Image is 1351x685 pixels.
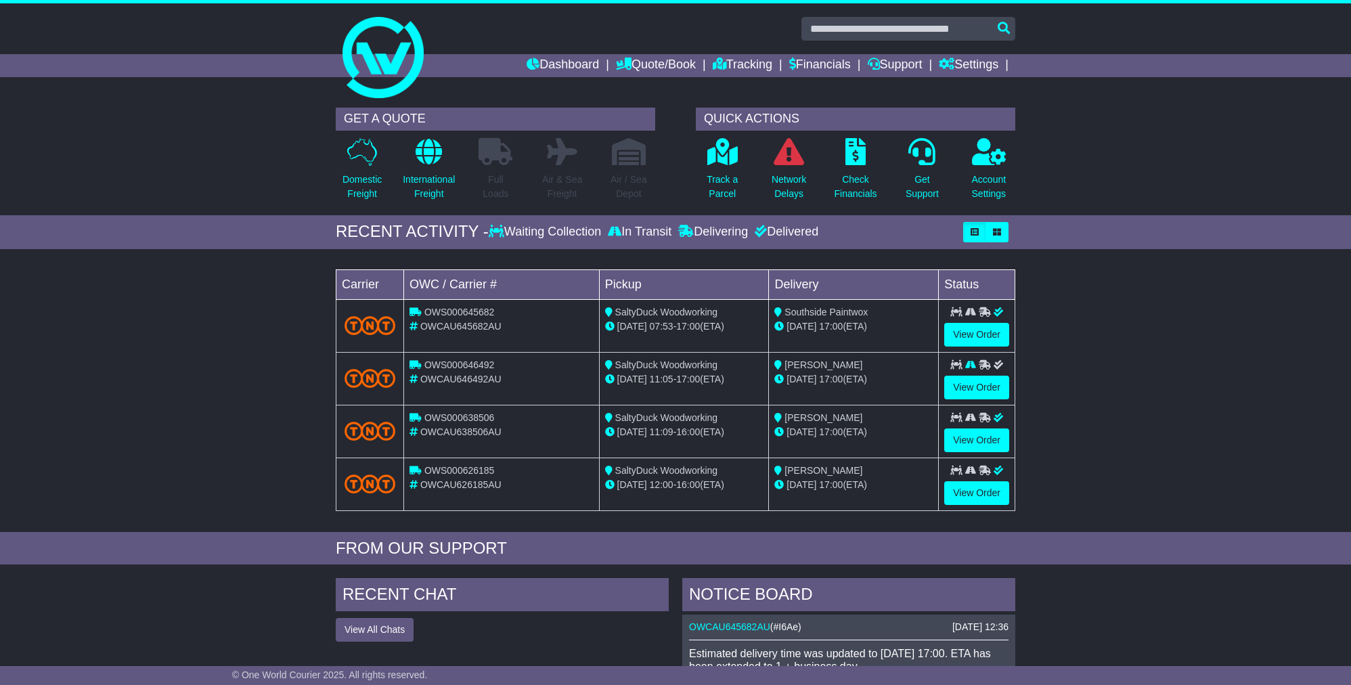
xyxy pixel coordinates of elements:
div: - (ETA) [605,372,763,386]
span: [DATE] [617,321,647,332]
img: TNT_Domestic.png [345,474,395,493]
div: RECENT CHAT [336,578,669,615]
span: OWS000638506 [424,412,495,423]
p: Full Loads [479,173,512,201]
p: International Freight [403,173,455,201]
a: View Order [944,323,1009,347]
span: 17:00 [819,374,843,384]
div: (ETA) [774,478,933,492]
span: [DATE] [787,374,816,384]
a: View Order [944,428,1009,452]
span: OWS000626185 [424,465,495,476]
span: [DATE] [617,426,647,437]
span: Southside Paintwox [784,307,868,317]
span: [DATE] [617,479,647,490]
a: Quote/Book [616,54,696,77]
div: NOTICE BOARD [682,578,1015,615]
div: [DATE] 12:36 [952,621,1009,633]
td: Pickup [599,269,769,299]
div: - (ETA) [605,425,763,439]
p: Air / Sea Depot [611,173,647,201]
div: (ETA) [774,425,933,439]
div: ( ) [689,621,1009,633]
a: Settings [939,54,998,77]
a: Dashboard [527,54,599,77]
a: GetSupport [905,137,939,208]
p: Network Delays [772,173,806,201]
p: Check Financials [835,173,877,201]
div: Delivering [675,225,751,240]
p: Air & Sea Freight [542,173,582,201]
div: In Transit [604,225,675,240]
div: Estimated delivery time was updated to [DATE] 17:00. ETA has been extended to 1 + business day.. [689,647,1009,673]
span: OWS000645682 [424,307,495,317]
a: Support [868,54,923,77]
button: View All Chats [336,618,414,642]
div: - (ETA) [605,478,763,492]
a: View Order [944,481,1009,505]
span: 16:00 [676,426,700,437]
a: Track aParcel [706,137,738,208]
span: OWCAU638506AU [420,426,502,437]
span: SaltyDuck Woodworking [615,465,717,476]
p: Get Support [906,173,939,201]
span: [DATE] [617,374,647,384]
a: View Order [944,376,1009,399]
span: [PERSON_NAME] [784,412,862,423]
span: © One World Courier 2025. All rights reserved. [232,669,428,680]
span: [DATE] [787,426,816,437]
a: DomesticFreight [342,137,382,208]
div: (ETA) [774,319,933,334]
span: 12:00 [650,479,673,490]
span: [DATE] [787,479,816,490]
a: CheckFinancials [834,137,878,208]
span: SaltyDuck Woodworking [615,412,717,423]
span: 17:00 [819,321,843,332]
span: 17:00 [676,374,700,384]
img: TNT_Domestic.png [345,369,395,387]
span: 16:00 [676,479,700,490]
td: Delivery [769,269,939,299]
span: 17:00 [819,479,843,490]
span: 17:00 [676,321,700,332]
span: SaltyDuck Woodworking [615,359,717,370]
td: OWC / Carrier # [404,269,600,299]
span: 11:05 [650,374,673,384]
a: AccountSettings [971,137,1007,208]
div: FROM OUR SUPPORT [336,539,1015,558]
div: QUICK ACTIONS [696,108,1015,131]
a: Financials [789,54,851,77]
p: Track a Parcel [707,173,738,201]
span: OWCAU646492AU [420,374,502,384]
span: SaltyDuck Woodworking [615,307,717,317]
img: TNT_Domestic.png [345,316,395,334]
div: Waiting Collection [489,225,604,240]
a: NetworkDelays [771,137,807,208]
a: OWCAU645682AU [689,621,770,632]
td: Carrier [336,269,404,299]
span: OWS000646492 [424,359,495,370]
div: RECENT ACTIVITY - [336,222,489,242]
div: - (ETA) [605,319,763,334]
span: #I6Ae [774,621,799,632]
span: 17:00 [819,426,843,437]
span: OWCAU626185AU [420,479,502,490]
div: Delivered [751,225,818,240]
span: [DATE] [787,321,816,332]
p: Account Settings [972,173,1006,201]
p: Domestic Freight [342,173,382,201]
a: Tracking [713,54,772,77]
div: GET A QUOTE [336,108,655,131]
span: [PERSON_NAME] [784,359,862,370]
span: 11:09 [650,426,673,437]
td: Status [939,269,1015,299]
span: [PERSON_NAME] [784,465,862,476]
img: TNT_Domestic.png [345,422,395,440]
a: InternationalFreight [402,137,456,208]
div: (ETA) [774,372,933,386]
span: OWCAU645682AU [420,321,502,332]
span: 07:53 [650,321,673,332]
